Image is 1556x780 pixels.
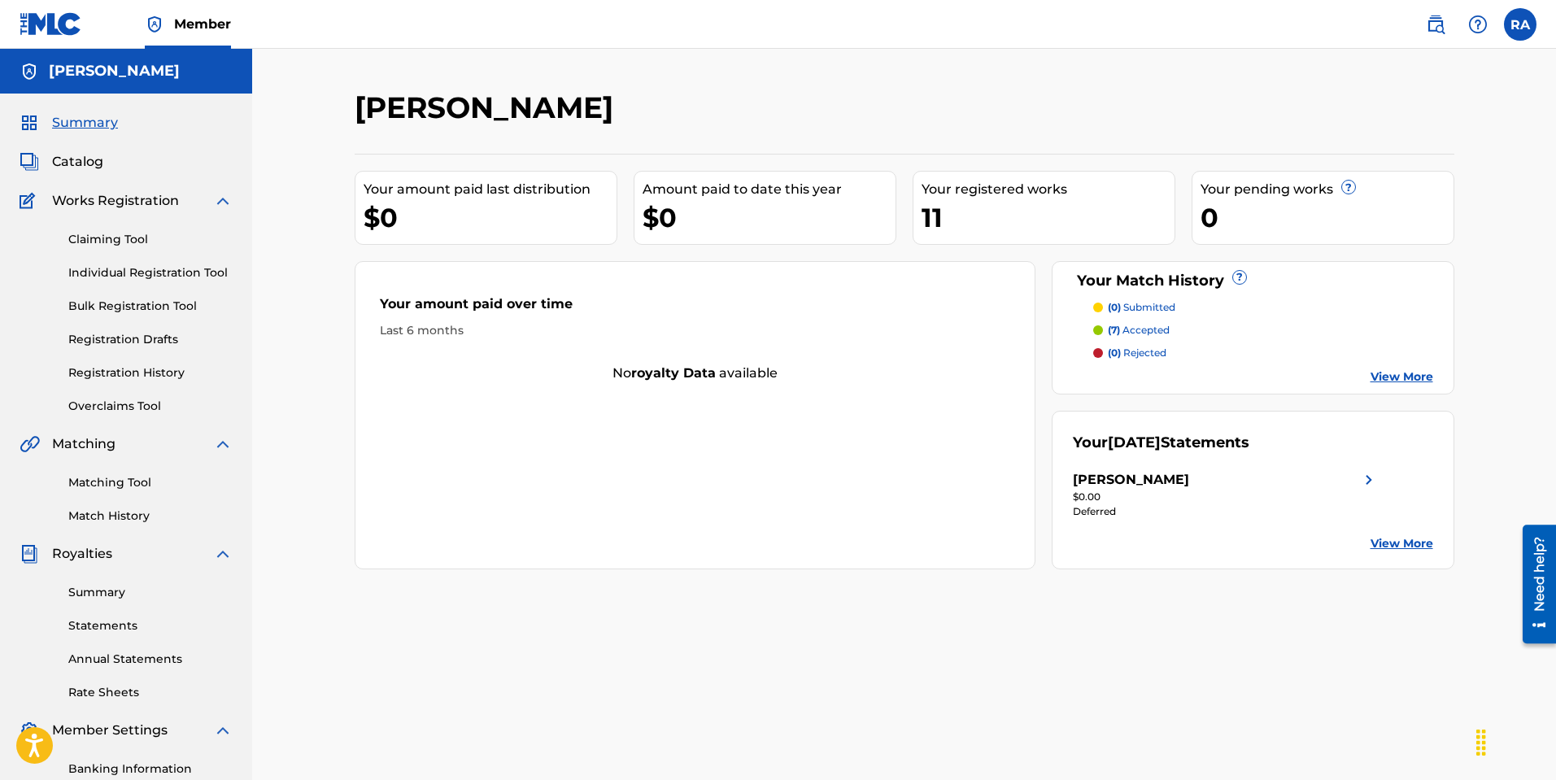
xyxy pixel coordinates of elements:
img: expand [213,721,233,740]
img: MLC Logo [20,12,82,36]
a: Individual Registration Tool [68,264,233,281]
iframe: Resource Center [1510,519,1556,650]
a: Overclaims Tool [68,398,233,415]
span: [DATE] [1108,434,1161,451]
div: Help [1462,8,1494,41]
a: Claiming Tool [68,231,233,248]
span: (7) [1108,324,1120,336]
a: Summary [68,584,233,601]
span: (0) [1108,346,1121,359]
a: (7) accepted [1093,323,1433,338]
div: 0 [1201,199,1454,236]
a: SummarySummary [20,113,118,133]
a: View More [1371,368,1433,386]
p: accepted [1108,323,1170,338]
span: ? [1342,181,1355,194]
img: Top Rightsholder [145,15,164,34]
img: Works Registration [20,191,41,211]
img: Matching [20,434,40,454]
img: Catalog [20,152,39,172]
div: Deferred [1073,504,1379,519]
div: Your Match History [1073,270,1433,292]
a: Statements [68,617,233,634]
div: Last 6 months [380,322,1011,339]
div: [PERSON_NAME] [1073,470,1189,490]
img: expand [213,191,233,211]
div: No available [355,364,1035,383]
a: (0) rejected [1093,346,1433,360]
span: Works Registration [52,191,179,211]
div: Your Statements [1073,432,1249,454]
div: $0 [364,199,617,236]
img: Member Settings [20,721,39,740]
a: [PERSON_NAME]right chevron icon$0.00Deferred [1073,470,1379,519]
div: $0 [643,199,896,236]
strong: royalty data [631,365,716,381]
a: Match History [68,508,233,525]
h5: Randy Avery [49,62,180,81]
span: Catalog [52,152,103,172]
img: Royalties [20,544,39,564]
img: help [1468,15,1488,34]
div: Your registered works [922,180,1175,199]
div: User Menu [1504,8,1536,41]
div: 11 [922,199,1175,236]
a: CatalogCatalog [20,152,103,172]
img: Accounts [20,62,39,81]
a: Banking Information [68,760,233,778]
img: Summary [20,113,39,133]
a: Rate Sheets [68,684,233,701]
img: expand [213,544,233,564]
a: (0) submitted [1093,300,1433,315]
div: Amount paid to date this year [643,180,896,199]
span: Member [174,15,231,33]
a: Public Search [1419,8,1452,41]
a: Bulk Registration Tool [68,298,233,315]
a: Registration History [68,364,233,381]
a: Matching Tool [68,474,233,491]
img: right chevron icon [1359,470,1379,490]
div: Drag [1468,718,1494,767]
span: Royalties [52,544,112,564]
img: expand [213,434,233,454]
div: Your amount paid last distribution [364,180,617,199]
span: Summary [52,113,118,133]
span: Matching [52,434,116,454]
span: ? [1233,271,1246,284]
h2: [PERSON_NAME] [355,89,621,126]
iframe: Chat Widget [1475,702,1556,780]
a: View More [1371,535,1433,552]
div: Your amount paid over time [380,294,1011,322]
a: Annual Statements [68,651,233,668]
div: $0.00 [1073,490,1379,504]
p: rejected [1108,346,1166,360]
img: search [1426,15,1445,34]
span: Member Settings [52,721,168,740]
span: (0) [1108,301,1121,313]
div: Your pending works [1201,180,1454,199]
a: Registration Drafts [68,331,233,348]
p: submitted [1108,300,1175,315]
